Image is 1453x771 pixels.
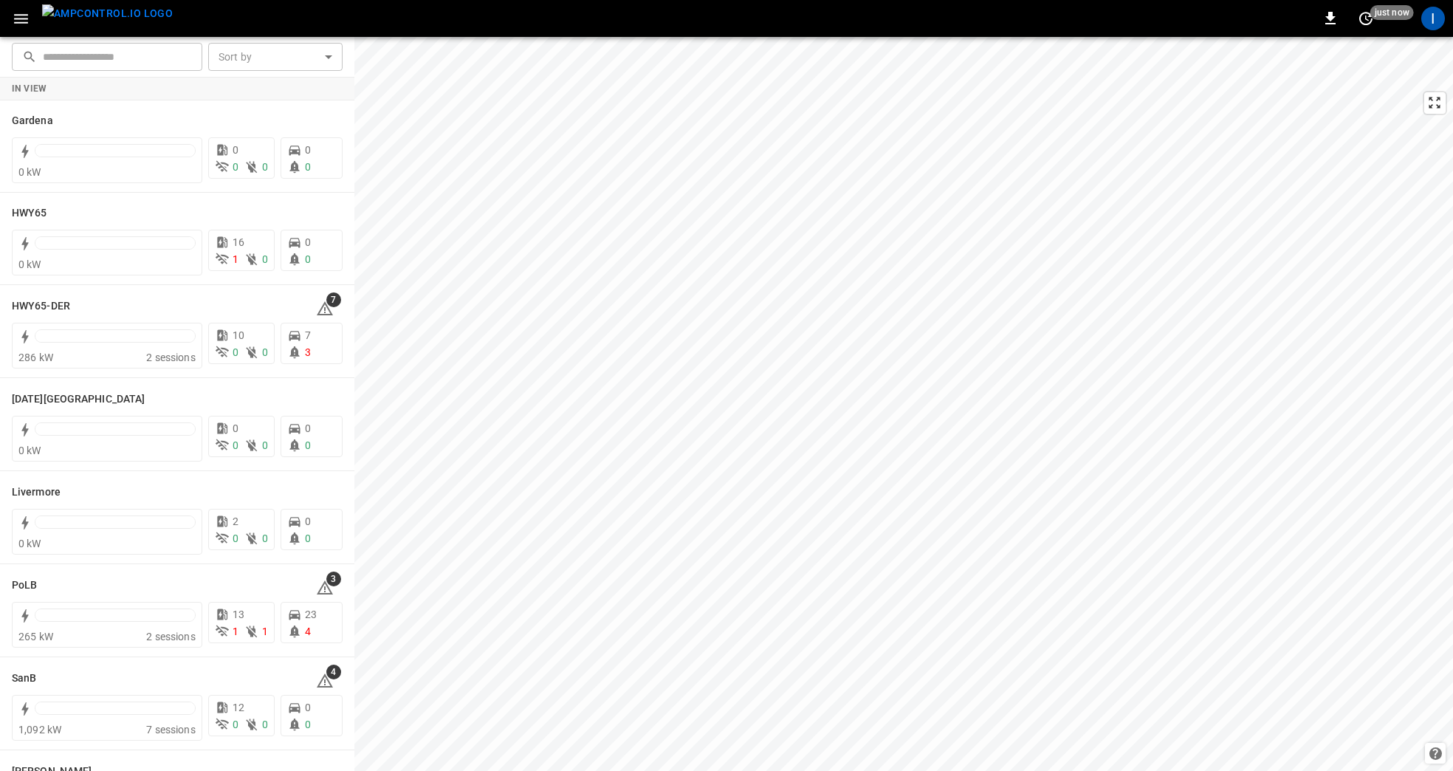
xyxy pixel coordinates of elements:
[233,161,238,173] span: 0
[326,572,341,586] span: 3
[233,329,244,341] span: 10
[262,346,268,358] span: 0
[305,532,311,544] span: 0
[305,346,311,358] span: 3
[262,439,268,451] span: 0
[305,719,311,730] span: 0
[305,515,311,527] span: 0
[233,253,238,265] span: 1
[305,439,311,451] span: 0
[18,538,41,549] span: 0 kW
[305,253,311,265] span: 0
[233,626,238,637] span: 1
[146,631,196,642] span: 2 sessions
[305,626,311,637] span: 4
[12,298,70,315] h6: HWY65-DER
[18,352,53,363] span: 286 kW
[146,724,196,736] span: 7 sessions
[146,352,196,363] span: 2 sessions
[18,631,53,642] span: 265 kW
[233,236,244,248] span: 16
[1354,7,1378,30] button: set refresh interval
[233,144,238,156] span: 0
[12,671,36,687] h6: SanB
[233,439,238,451] span: 0
[305,422,311,434] span: 0
[305,329,311,341] span: 7
[305,702,311,713] span: 0
[18,724,61,736] span: 1,092 kW
[12,205,47,222] h6: HWY65
[12,484,61,501] h6: Livermore
[305,144,311,156] span: 0
[12,578,37,594] h6: PoLB
[262,719,268,730] span: 0
[233,702,244,713] span: 12
[12,113,53,129] h6: Gardena
[233,346,238,358] span: 0
[233,532,238,544] span: 0
[12,391,145,408] h6: Karma Center
[326,665,341,679] span: 4
[262,532,268,544] span: 0
[305,609,317,620] span: 23
[262,253,268,265] span: 0
[262,161,268,173] span: 0
[305,161,311,173] span: 0
[18,166,41,178] span: 0 kW
[18,445,41,456] span: 0 kW
[1421,7,1445,30] div: profile-icon
[262,626,268,637] span: 1
[233,515,238,527] span: 2
[326,292,341,307] span: 7
[18,258,41,270] span: 0 kW
[305,236,311,248] span: 0
[354,37,1453,771] canvas: Map
[233,609,244,620] span: 13
[42,4,173,23] img: ampcontrol.io logo
[233,719,238,730] span: 0
[1370,5,1414,20] span: just now
[233,422,238,434] span: 0
[12,83,47,94] strong: In View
